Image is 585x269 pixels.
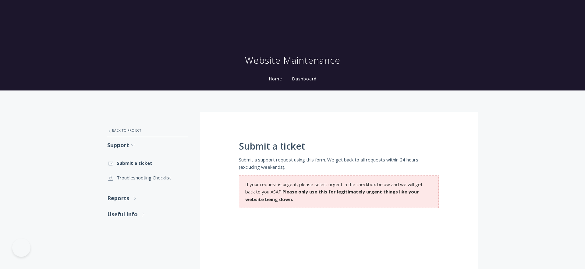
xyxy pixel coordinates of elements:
a: Reports [107,190,188,206]
a: Submit a ticket [107,156,188,170]
h1: Submit a ticket [239,141,439,151]
a: Useful Info [107,206,188,222]
a: Troubleshooting Checklist [107,170,188,185]
p: Submit a support request using this form. We get back to all requests within 24 hours (excluding ... [239,156,439,171]
a: Dashboard [291,76,318,82]
a: Support [107,137,188,153]
section: If your request is urgent, please select urgent in the checkbox below and we will get back to you... [239,175,439,208]
strong: Please only use this for legitimately urgent things like your website being down. [245,189,419,202]
iframe: Toggle Customer Support [12,239,30,257]
a: Back to Project [107,124,188,137]
h1: Website Maintenance [245,54,340,66]
a: Home [268,76,283,82]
